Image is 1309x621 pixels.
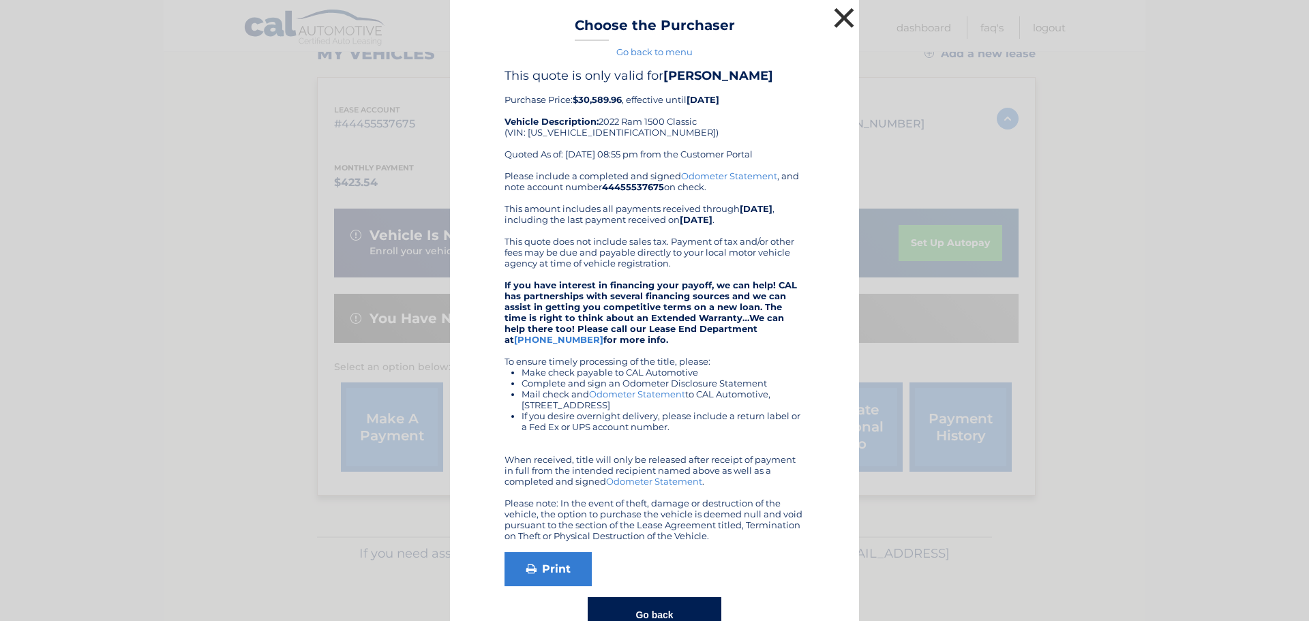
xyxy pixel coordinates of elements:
b: 44455537675 [602,181,664,192]
a: Go back to menu [616,46,693,57]
a: Odometer Statement [606,476,702,487]
li: Make check payable to CAL Automotive [522,367,804,378]
a: Odometer Statement [589,389,685,399]
li: If you desire overnight delivery, please include a return label or a Fed Ex or UPS account number. [522,410,804,432]
b: [DATE] [680,214,712,225]
a: [PHONE_NUMBER] [514,334,603,345]
a: Odometer Statement [681,170,777,181]
button: × [830,4,858,31]
div: Purchase Price: , effective until 2022 Ram 1500 Classic (VIN: [US_VEHICLE_IDENTIFICATION_NUMBER])... [505,68,804,170]
b: [DATE] [687,94,719,105]
li: Mail check and to CAL Automotive, [STREET_ADDRESS] [522,389,804,410]
h4: This quote is only valid for [505,68,804,83]
b: [PERSON_NAME] [663,68,773,83]
b: [DATE] [740,203,772,214]
div: Please include a completed and signed , and note account number on check. This amount includes al... [505,170,804,541]
strong: Vehicle Description: [505,116,599,127]
h3: Choose the Purchaser [575,17,735,41]
li: Complete and sign an Odometer Disclosure Statement [522,378,804,389]
strong: If you have interest in financing your payoff, we can help! CAL has partnerships with several fin... [505,279,797,345]
b: $30,589.96 [573,94,622,105]
a: Print [505,552,592,586]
